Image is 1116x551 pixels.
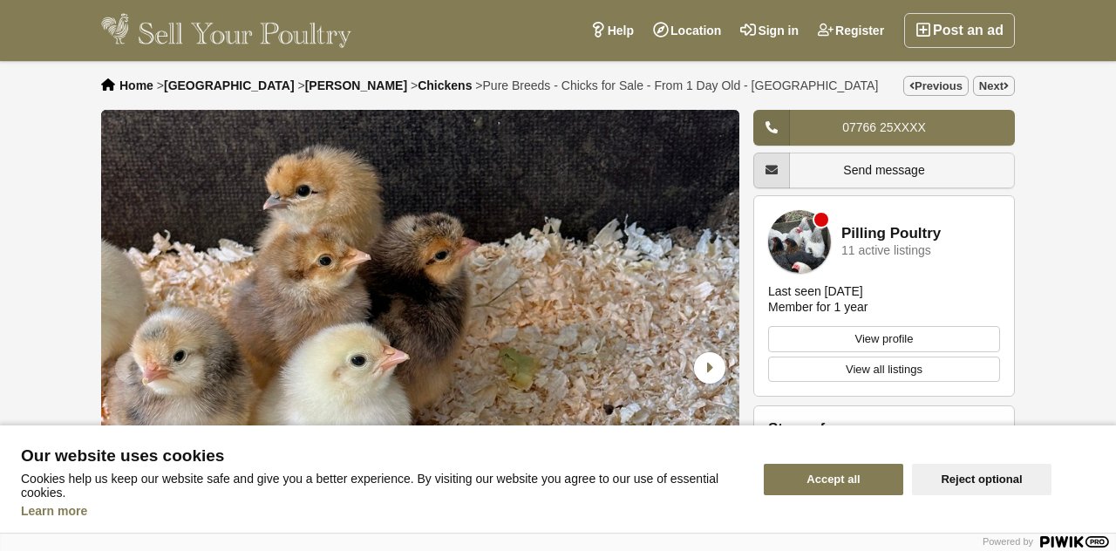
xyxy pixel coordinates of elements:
[685,345,731,391] div: Next slide
[843,163,924,177] span: Send message
[157,78,295,92] li: >
[903,76,969,96] a: Previous
[768,326,1000,352] a: View profile
[842,120,926,134] span: 07766 25XXXX
[973,76,1015,96] a: Next
[841,226,941,242] a: Pilling Poultry
[912,464,1051,495] button: Reject optional
[814,213,828,227] div: Member is offline
[904,13,1015,48] a: Post an ad
[768,357,1000,383] a: View all listings
[768,299,868,315] div: Member for 1 year
[297,78,407,92] li: >
[841,244,931,257] div: 11 active listings
[731,13,808,48] a: Sign in
[768,210,831,273] img: Pilling Poultry
[753,110,1015,146] a: 07766 25XXXX
[768,420,1000,438] h2: Stay safe
[483,78,879,92] span: Pure Breeds - Chicks for Sale - From 1 Day Old - [GEOGRAPHIC_DATA]
[119,78,153,92] a: Home
[753,153,1015,188] a: Send message
[101,13,351,48] img: Sell Your Poultry
[110,345,155,391] div: Previous slide
[581,13,643,48] a: Help
[768,283,863,299] div: Last seen [DATE]
[21,504,87,518] a: Learn more
[983,536,1033,547] span: Powered by
[418,78,472,92] a: Chickens
[21,472,743,500] p: Cookies help us keep our website safe and give you a better experience. By visiting our website y...
[305,78,407,92] a: [PERSON_NAME]
[475,78,878,92] li: >
[764,464,903,495] button: Accept all
[21,447,743,465] span: Our website uses cookies
[808,13,894,48] a: Register
[643,13,731,48] a: Location
[164,78,295,92] a: [GEOGRAPHIC_DATA]
[411,78,472,92] li: >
